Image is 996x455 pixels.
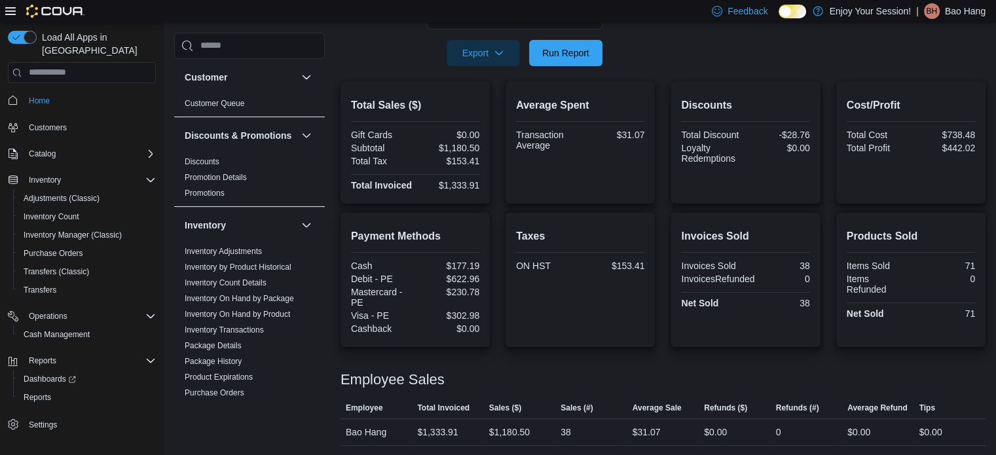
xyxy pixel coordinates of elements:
h3: Employee Sales [341,372,445,388]
button: Cash Management [13,325,161,344]
a: Dashboards [13,370,161,388]
span: Reports [18,390,156,405]
div: 0 [760,274,810,284]
span: Customer Queue [185,98,244,109]
a: Inventory Adjustments [185,247,262,256]
button: Home [3,91,161,110]
span: Settings [24,416,156,432]
span: Inventory [29,175,61,185]
div: ON HST [516,261,578,271]
input: Dark Mode [779,5,806,18]
span: Reports [29,355,56,366]
div: $153.41 [583,261,644,271]
div: Bao Hang [924,3,940,19]
div: $442.02 [913,143,975,153]
span: Refunds (#) [776,403,819,413]
p: Bao Hang [945,3,986,19]
button: Customer [185,71,296,84]
div: 38 [561,424,571,440]
span: Adjustments (Classic) [18,191,156,206]
a: Discounts [185,157,219,166]
h2: Payment Methods [351,228,479,244]
button: Catalog [24,146,61,162]
span: Discounts [185,156,219,167]
h2: Total Sales ($) [351,98,479,113]
span: Load All Apps in [GEOGRAPHIC_DATA] [37,31,156,57]
h2: Products Sold [847,228,975,244]
div: $0.00 [418,323,479,334]
span: Inventory On Hand by Product [185,309,290,319]
button: Export [447,40,520,66]
a: Inventory On Hand by Package [185,294,294,303]
button: Run Report [529,40,602,66]
a: Reports [18,390,56,405]
a: Settings [24,417,62,433]
button: Inventory Count [13,208,161,226]
span: Catalog [29,149,56,159]
h3: Inventory [185,219,226,232]
span: Home [24,92,156,109]
div: Loyalty Redemptions [681,143,743,164]
h2: Taxes [516,228,644,244]
button: Inventory [299,217,314,233]
a: Cash Management [18,327,95,342]
span: Inventory Count [24,211,79,222]
button: Reports [13,388,161,407]
p: Enjoy Your Session! [830,3,912,19]
button: Inventory Manager (Classic) [13,226,161,244]
h3: Customer [185,71,227,84]
button: Inventory [185,219,296,232]
div: Cash [351,261,413,271]
span: Operations [29,311,67,321]
a: Product Expirations [185,373,253,382]
span: Run Report [542,46,589,60]
div: Items Sold [847,261,908,271]
div: $738.48 [913,130,975,140]
a: Purchase Orders [18,246,88,261]
span: Cash Management [24,329,90,340]
button: Transfers [13,281,161,299]
div: Total Discount [681,130,743,140]
a: Package History [185,357,242,366]
span: Inventory [24,172,156,188]
div: Cashback [351,323,413,334]
a: Inventory Count Details [185,278,267,287]
span: Operations [24,308,156,324]
a: Purchase Orders [185,388,244,397]
div: $177.19 [418,261,479,271]
button: Customers [3,118,161,137]
p: | [916,3,919,19]
span: Purchase Orders [18,246,156,261]
span: Dashboards [18,371,156,387]
div: 71 [913,308,975,319]
button: Adjustments (Classic) [13,189,161,208]
div: $1,333.91 [418,180,479,191]
div: $1,180.50 [418,143,479,153]
button: Operations [24,308,73,324]
span: Transfers (Classic) [18,264,156,280]
div: Debit - PE [351,274,413,284]
div: Total Profit [847,143,908,153]
span: Average Refund [847,403,908,413]
h2: Average Spent [516,98,644,113]
span: Inventory On Hand by Package [185,293,294,304]
span: Tips [919,403,934,413]
strong: Total Invoiced [351,180,412,191]
div: Bao Hang [341,419,412,445]
h2: Cost/Profit [847,98,975,113]
div: $230.78 [418,287,479,297]
a: Inventory Manager (Classic) [18,227,127,243]
span: Inventory Manager (Classic) [24,230,122,240]
span: Inventory Count [18,209,156,225]
a: Inventory Transactions [185,325,264,335]
a: Inventory On Hand by Product [185,310,290,319]
button: Customer [299,69,314,85]
span: Inventory Adjustments [185,246,262,257]
div: -$28.76 [748,130,810,140]
div: Discounts & Promotions [174,154,325,206]
div: Items Refunded [847,274,908,295]
div: $0.00 [704,424,727,440]
a: Promotions [185,189,225,198]
span: BH [926,3,937,19]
